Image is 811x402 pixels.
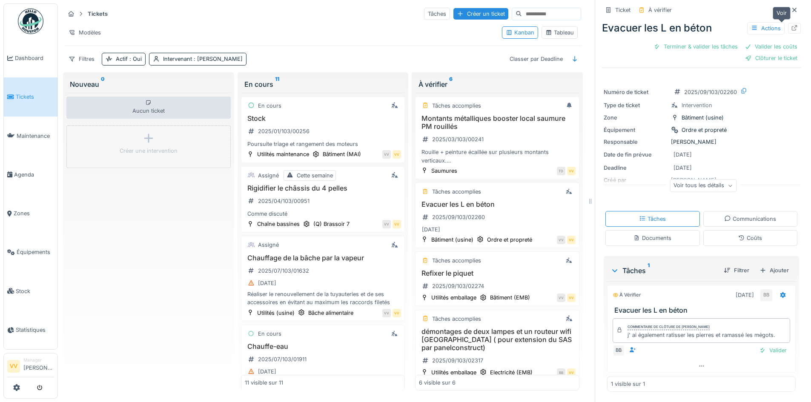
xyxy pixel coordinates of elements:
span: : Oui [128,56,142,62]
div: Nouveau [70,79,227,89]
div: Tâches accomplies [432,315,481,323]
div: 2025/09/103/02274 [432,282,484,290]
div: VV [567,167,576,175]
div: 11 visible sur 11 [245,379,283,387]
div: Numéro de ticket [604,88,668,96]
div: Tâches accomplies [432,257,481,265]
div: VV [382,150,391,159]
div: Ticket [615,6,630,14]
h3: Evacuer les L en béton [614,306,792,314]
li: VV [7,360,20,373]
span: Maintenance [17,132,54,140]
div: En cours [258,102,281,110]
a: Zones [4,194,57,233]
div: Assigné [258,171,279,180]
div: Tâches [424,8,450,20]
div: Valider les coûts [741,41,801,52]
img: Badge_color-CXgf-gQk.svg [18,9,43,34]
h3: Montants métalliques booster local saumure PM rouillés [419,114,576,131]
div: Utilités emballage [431,294,476,302]
div: Tâches accomplies [432,188,481,196]
li: [PERSON_NAME] [23,357,54,375]
div: Poursuite triage et rangement des moteurs [245,140,401,148]
div: VV [393,220,401,228]
div: Date de fin prévue [604,151,668,159]
span: Statistiques [16,326,54,334]
div: Ordre et propreté [487,236,532,244]
div: Créer une intervention [120,147,178,155]
h3: Stock [245,114,401,123]
div: (Q) Brassoir 7 [313,220,350,228]
div: Tâches accomplies [432,102,481,110]
span: Tickets [16,93,54,101]
div: [DATE] [258,279,276,287]
h3: Chauffe-eau [245,342,401,351]
div: [DATE] [422,225,440,234]
div: En cours [258,330,281,338]
div: Filtrer [720,265,753,276]
div: 1 visible sur 1 [611,380,645,388]
div: [PERSON_NAME] [604,138,799,146]
div: Intervenant [163,55,243,63]
div: Classer par Deadline [506,53,567,65]
a: Tickets [4,77,57,116]
div: 6 visible sur 6 [419,379,456,387]
div: 2025/03/103/00241 [432,135,484,143]
div: Bâtiment (MAI) [323,150,361,158]
sup: 1 [648,265,650,276]
div: 2025/07/103/01632 [258,267,309,275]
div: 2025/07/103/01911 [258,355,307,363]
div: À vérifier [613,291,641,299]
a: Statistiques [4,311,57,349]
div: VV [567,236,576,244]
div: Bâtiment (EMB) [490,294,530,302]
div: Actions [747,22,785,34]
div: Tableau [545,29,574,37]
div: VV [557,236,565,244]
div: Valider [756,345,790,356]
div: À vérifier [648,6,672,14]
sup: 11 [275,79,279,89]
div: Kanban [506,29,534,37]
div: Utilités (usine) [257,309,295,317]
div: Voir [773,7,791,19]
h3: Chauffage de la bâche par la vapeur [245,254,401,262]
div: Voir tous les détails [670,180,736,192]
div: Tâches [639,215,666,223]
div: VV [567,368,576,377]
span: Équipements [17,248,54,256]
div: Modèles [65,26,105,39]
div: 2025/09/103/02260 [432,213,485,221]
div: Type de ticket [604,101,668,109]
div: Actif [116,55,142,63]
div: BB [613,345,625,356]
div: Utilités maintenance [257,150,309,158]
div: Communications [724,215,776,223]
div: Responsable [604,138,668,146]
span: : [PERSON_NAME] [192,56,243,62]
div: j' ai également ratisser les pierres et ramassé les mégots. [628,331,775,339]
div: Bâche alimentaire [308,309,353,317]
div: Coûts [738,234,762,242]
div: 2025/09/103/02260 [684,88,737,96]
div: Assigné [258,241,279,249]
div: VV [382,220,391,228]
div: 2025/01/103/00256 [258,127,309,135]
a: VV Manager[PERSON_NAME] [7,357,54,377]
div: Terminer & valider les tâches [650,41,741,52]
div: Deadline [604,164,668,172]
div: Équipement [604,126,668,134]
h3: Evacuer les L en béton [419,200,576,208]
span: Zones [14,209,54,217]
div: Bâtiment (usine) [682,114,724,122]
div: En cours [244,79,402,89]
div: Electricité (EMB) [490,368,533,376]
div: VV [567,294,576,302]
div: Utilités emballage [431,368,476,376]
div: 2025/04/103/00951 [258,197,309,205]
div: [DATE] [736,291,754,299]
div: Manager [23,357,54,363]
a: Équipements [4,233,57,271]
div: Comme discuté [245,210,401,218]
div: Filtres [65,53,98,65]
